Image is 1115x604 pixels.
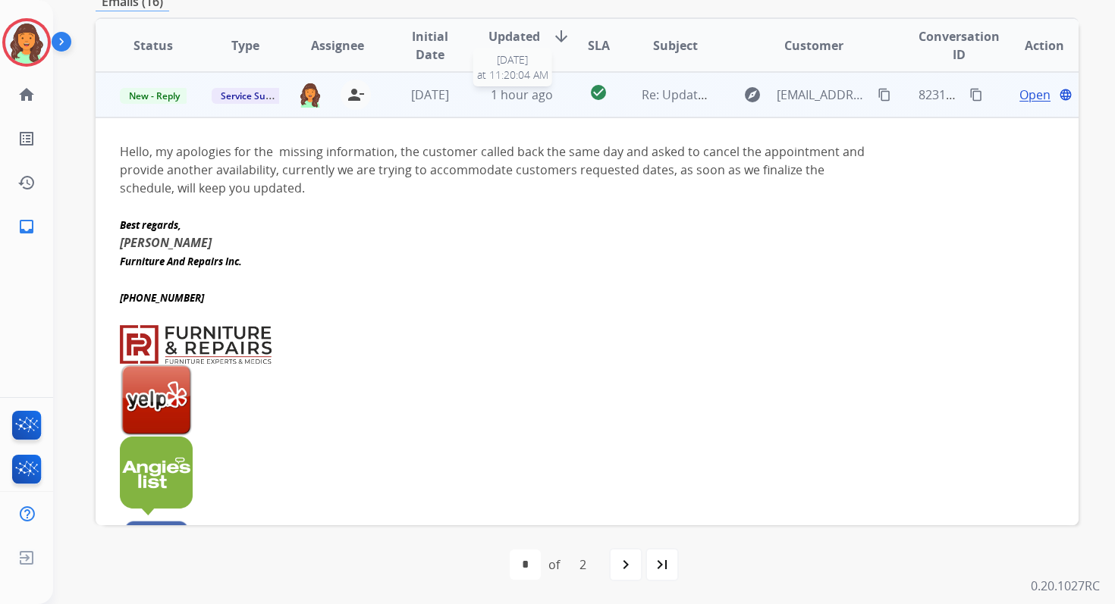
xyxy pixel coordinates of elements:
[120,142,870,197] div: Hello, my apologies for the missing information, the customer called back the same day and asked ...
[17,130,36,148] mat-icon: list_alt
[120,325,272,364] img: AIorK4zXmPUgG7hGpHV_BxU_XCVNlpMzOvibK1YVEbICyByeLNfEEH6j3F4mZRyoXpAPf4r0e1gPqDYETrmS
[120,88,189,104] span: New - Reply
[17,174,36,192] mat-icon: history
[477,67,548,83] span: at 11:20:04 AM
[133,36,173,55] span: Status
[878,88,891,102] mat-icon: content_copy
[1019,86,1051,104] span: Open
[120,255,242,268] span: Furniture And Repairs Inc.
[986,19,1079,72] th: Action
[784,36,843,55] span: Customer
[17,218,36,236] mat-icon: inbox
[1031,577,1100,595] p: 0.20.1027RC
[548,555,560,574] div: of
[969,88,983,102] mat-icon: content_copy
[120,364,193,437] img: AIorK4xEDeFx84UUkgYM0N4cs7xAAxY3T7cIgZqzygce_qv7KjQbFX2XJQItcb8kvsIggUsAx-qhbUkgzU-S
[552,27,570,45] mat-icon: arrow_downward
[212,88,298,104] span: Service Support
[298,82,322,108] img: agent-avatar
[396,27,463,64] span: Initial Date
[1059,88,1073,102] mat-icon: language
[120,218,181,232] span: Best regards,
[120,515,193,588] img: AIorK4y6RdEtqn48jF-ao59JuRW_9CjZDvpunDiZ9mBCkW38NFYzi1Tyz56NieLe_9a48ZfQUQW12gEZcsSY
[120,437,193,515] img: AIorK4x5NWaMXUl8OKMZFZt0PWOfelajAhJBP1TgG9G5dTyJBCjfZjJA-7H70PRKGnCBHgQbuOfIzYTdCps0
[743,86,762,104] mat-icon: explore
[120,216,242,305] font: [PERSON_NAME]
[231,36,259,55] span: Type
[411,86,449,103] span: [DATE]
[491,86,553,103] span: 1 hour ago
[120,291,204,305] span: [PHONE_NUMBER]
[588,36,610,55] span: SLA
[5,21,48,64] img: avatar
[488,27,540,64] span: Updated Date
[653,36,698,55] span: Subject
[17,86,36,104] mat-icon: home
[567,549,598,580] div: 2
[311,36,364,55] span: Assignee
[653,555,671,574] mat-icon: last_page
[777,86,869,104] span: [EMAIL_ADDRESS][DOMAIN_NAME]
[477,52,548,67] span: [DATE]
[589,83,608,102] mat-icon: check_circle
[347,86,365,104] mat-icon: person_remove
[919,27,1000,64] span: Conversation ID
[617,555,635,574] mat-icon: navigate_next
